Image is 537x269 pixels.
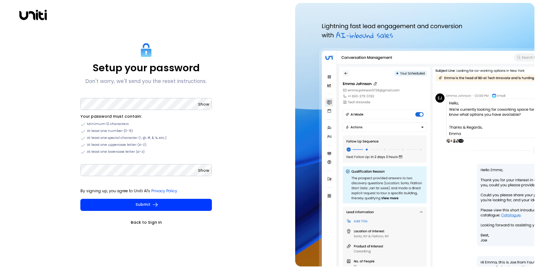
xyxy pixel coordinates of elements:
p: By signing up, you agree to Uniti AI's [80,187,212,195]
span: At least one special character (!, @, #, $, %, etc.) [87,136,167,141]
p: Setup your password [93,62,200,74]
span: Minimum 12 characters [87,122,129,127]
button: Show [198,167,209,174]
a: Privacy Policy [151,188,177,194]
span: At least one lowercase letter (a-z) [87,149,145,155]
span: At least one number (0-9) [87,129,133,134]
button: Show [198,101,209,108]
p: Don't worry, we'll send you the reset instructions. [85,77,207,86]
span: At least one uppercase letter (A-Z) [87,143,146,148]
span: Show [198,168,209,173]
span: Show [198,102,209,107]
li: Your password must contain: [80,113,212,120]
button: Submit [80,199,212,211]
img: auth-hero.png [295,3,534,266]
a: Back to Sign In [80,219,212,226]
